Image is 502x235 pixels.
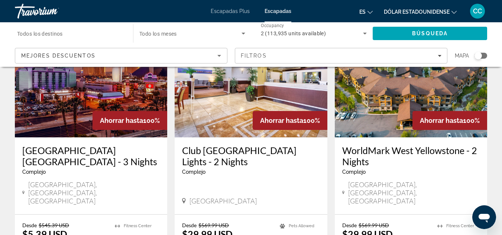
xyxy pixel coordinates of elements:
a: WorldMark West Yellowstone - 2 Nights [342,145,480,167]
a: [GEOGRAPHIC_DATA] [GEOGRAPHIC_DATA] - 3 Nights [22,145,160,167]
span: Complejo [342,169,366,175]
a: Travorium [15,1,89,21]
span: Desde [182,222,197,228]
a: Club [GEOGRAPHIC_DATA] Lights - 2 Nights [182,145,320,167]
span: Occupancy [261,23,284,28]
a: Escapadas [265,8,291,14]
span: [GEOGRAPHIC_DATA], [GEOGRAPHIC_DATA], [GEOGRAPHIC_DATA] [28,180,160,205]
img: Club Wyndham Harbour Lights - 2 Nights [175,19,327,137]
span: Filtros [241,53,267,59]
div: 100% [93,111,167,130]
span: $569.99 USD [359,222,389,228]
button: Menú de usuario [468,3,487,19]
span: Fitness Center [124,223,152,228]
span: 2 (113,935 units available) [261,30,326,36]
span: Pets Allowed [289,223,314,228]
mat-select: Sort by [21,51,221,60]
span: Desde [22,222,37,228]
span: Búsqueda [412,30,448,36]
button: Cambiar idioma [359,6,373,17]
span: Fitness Center [446,223,474,228]
span: Mapa [455,50,469,61]
span: Mejores descuentos [21,53,95,59]
a: Escapadas Plus [211,8,250,14]
span: Complejo [182,169,205,175]
span: Ahorrar hasta [260,117,303,124]
span: [GEOGRAPHIC_DATA] [190,197,257,205]
input: Select destination [17,29,123,38]
span: Ahorrar hasta [100,117,143,124]
span: Desde [342,222,357,228]
font: es [359,9,366,15]
div: 100% [253,111,327,130]
span: [GEOGRAPHIC_DATA], [GEOGRAPHIC_DATA], [GEOGRAPHIC_DATA] [348,180,480,205]
span: Complejo [22,169,46,175]
span: $545.39 USD [39,222,69,228]
button: Filters [235,48,447,63]
img: WorldMark West Yellowstone - 2 Nights [335,19,487,137]
span: Ahorrar hasta [420,117,463,124]
font: CC [473,7,482,15]
iframe: Botón para iniciar la ventana de mensajería [472,205,496,229]
span: Todos los destinos [17,31,63,37]
button: Cambiar moneda [384,6,457,17]
button: Search [373,27,487,40]
div: 100% [412,111,487,130]
span: $569.99 USD [198,222,229,228]
font: Dólar estadounidense [384,9,450,15]
span: Todo los meses [139,31,177,37]
img: OYO Hotel & Casino Las Vegas - 3 Nights [15,19,167,137]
